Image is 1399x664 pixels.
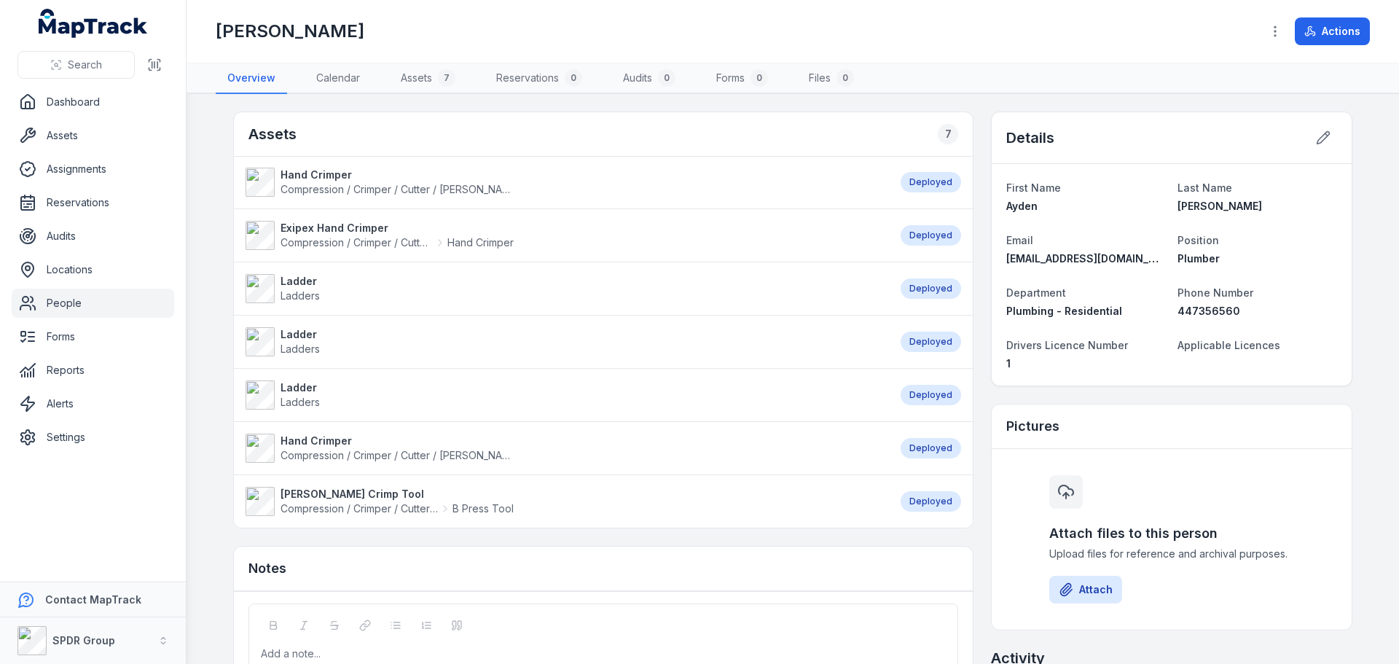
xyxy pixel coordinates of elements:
[68,58,102,72] span: Search
[281,327,320,342] strong: Ladder
[658,69,675,87] div: 0
[389,63,467,94] a: Assets7
[246,434,886,463] a: Hand CrimperCompression / Crimper / Cutter / [PERSON_NAME]
[1006,339,1128,351] span: Drivers Licence Number
[45,593,141,606] strong: Contact MapTrack
[12,356,174,385] a: Reports
[901,332,961,352] div: Deployed
[565,69,582,87] div: 0
[1006,128,1054,148] h2: Details
[246,274,886,303] a: LadderLadders
[281,235,433,250] span: Compression / Crimper / Cutter / [PERSON_NAME]
[751,69,768,87] div: 0
[12,289,174,318] a: People
[1177,305,1240,317] span: 447356560
[1177,339,1280,351] span: Applicable Licences
[611,63,687,94] a: Audits0
[52,634,115,647] strong: SPDR Group
[281,449,521,461] span: Compression / Crimper / Cutter / [PERSON_NAME]
[17,51,135,79] button: Search
[281,289,320,302] span: Ladders
[216,63,287,94] a: Overview
[1006,200,1038,212] span: Ayden
[938,124,958,144] div: 7
[281,168,514,182] strong: Hand Crimper
[248,124,297,144] h2: Assets
[1006,416,1059,437] h3: Pictures
[248,558,286,579] h3: Notes
[901,172,961,192] div: Deployed
[39,9,148,38] a: MapTrack
[1177,234,1219,246] span: Position
[901,225,961,246] div: Deployed
[12,423,174,452] a: Settings
[797,63,866,94] a: Files0
[836,69,854,87] div: 0
[281,501,438,516] span: Compression / Crimper / Cutter / [PERSON_NAME]
[485,63,594,94] a: Reservations0
[1006,305,1122,317] span: Plumbing - Residential
[12,222,174,251] a: Audits
[447,235,514,250] span: Hand Crimper
[12,188,174,217] a: Reservations
[1006,252,1182,265] span: [EMAIL_ADDRESS][DOMAIN_NAME]
[281,221,514,235] strong: Exipex Hand Crimper
[305,63,372,94] a: Calendar
[12,255,174,284] a: Locations
[1006,234,1033,246] span: Email
[1049,547,1294,561] span: Upload files for reference and archival purposes.
[12,121,174,150] a: Assets
[246,487,886,516] a: [PERSON_NAME] Crimp ToolCompression / Crimper / Cutter / [PERSON_NAME]B Press Tool
[281,396,320,408] span: Ladders
[901,438,961,458] div: Deployed
[1006,357,1011,370] span: 1
[1177,286,1253,299] span: Phone Number
[281,274,320,289] strong: Ladder
[281,487,514,501] strong: [PERSON_NAME] Crimp Tool
[1295,17,1370,45] button: Actions
[452,501,514,516] span: B Press Tool
[246,221,886,250] a: Exipex Hand CrimperCompression / Crimper / Cutter / [PERSON_NAME]Hand Crimper
[705,63,780,94] a: Forms0
[246,168,886,197] a: Hand CrimperCompression / Crimper / Cutter / [PERSON_NAME]
[1049,576,1122,604] button: Attach
[1177,200,1262,212] span: [PERSON_NAME]
[12,322,174,351] a: Forms
[12,389,174,418] a: Alerts
[1049,523,1294,544] h3: Attach files to this person
[281,183,521,195] span: Compression / Crimper / Cutter / [PERSON_NAME]
[1177,181,1232,194] span: Last Name
[12,155,174,184] a: Assignments
[438,69,455,87] div: 7
[216,20,364,43] h1: [PERSON_NAME]
[246,327,886,356] a: LadderLadders
[901,385,961,405] div: Deployed
[1006,286,1066,299] span: Department
[281,380,320,395] strong: Ladder
[901,491,961,512] div: Deployed
[281,343,320,355] span: Ladders
[12,87,174,117] a: Dashboard
[1177,252,1220,265] span: Plumber
[901,278,961,299] div: Deployed
[246,380,886,410] a: LadderLadders
[281,434,514,448] strong: Hand Crimper
[1006,181,1061,194] span: First Name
